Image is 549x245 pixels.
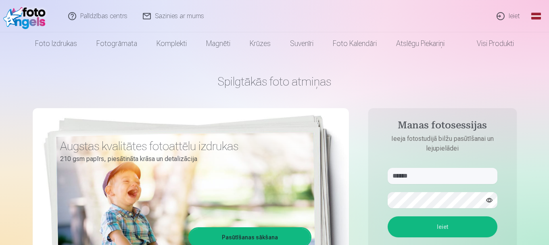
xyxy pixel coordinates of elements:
[196,32,240,55] a: Magnēti
[25,32,87,55] a: Foto izdrukas
[147,32,196,55] a: Komplekti
[454,32,524,55] a: Visi produkti
[33,74,517,89] h1: Spilgtākās foto atmiņas
[388,216,497,237] button: Ieiet
[380,119,505,134] h4: Manas fotosessijas
[380,134,505,153] p: Ieeja fotostudijā bilžu pasūtīšanai un lejupielādei
[386,32,454,55] a: Atslēgu piekariņi
[87,32,147,55] a: Fotogrāmata
[60,139,305,153] h3: Augstas kvalitātes fotoattēlu izdrukas
[3,3,50,29] img: /fa1
[280,32,323,55] a: Suvenīri
[240,32,280,55] a: Krūzes
[60,153,305,165] p: 210 gsm papīrs, piesātināta krāsa un detalizācija
[323,32,386,55] a: Foto kalendāri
